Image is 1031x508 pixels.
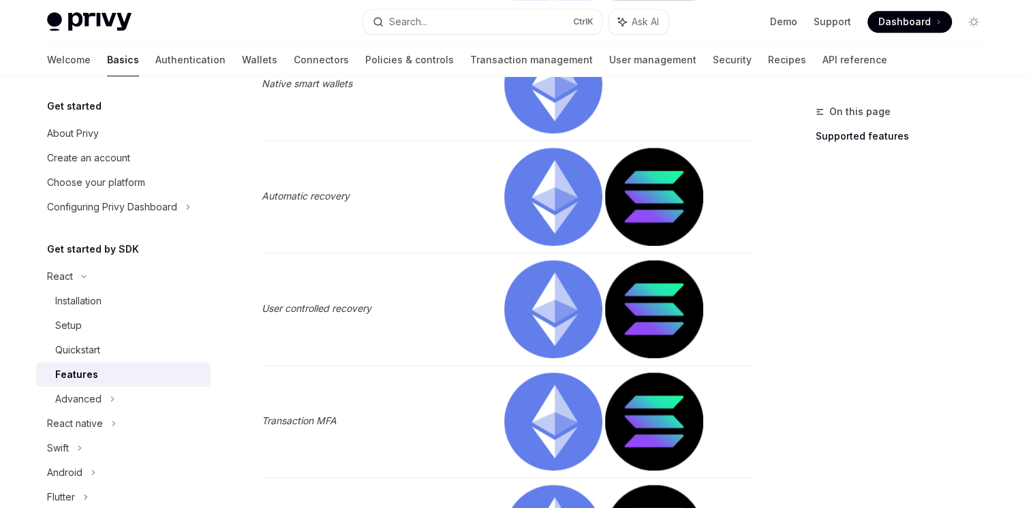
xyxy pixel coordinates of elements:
[47,241,139,257] h5: Get started by SDK
[47,12,132,31] img: light logo
[36,170,211,195] a: Choose your platform
[55,317,82,334] div: Setup
[609,10,668,34] button: Ask AI
[55,391,102,407] div: Advanced
[262,78,352,89] em: Native smart wallets
[713,44,752,76] a: Security
[47,415,103,432] div: React native
[36,338,211,362] a: Quickstart
[605,260,703,358] img: solana.png
[867,11,952,33] a: Dashboard
[963,11,985,33] button: Toggle dark mode
[389,14,427,30] div: Search...
[363,10,602,34] button: Search...CtrlK
[504,35,602,133] img: ethereum.png
[36,146,211,170] a: Create an account
[36,121,211,146] a: About Privy
[242,44,277,76] a: Wallets
[47,98,102,114] h5: Get started
[36,289,211,313] a: Installation
[605,148,703,246] img: solana.png
[47,440,69,456] div: Swift
[262,190,350,202] em: Automatic recovery
[47,44,91,76] a: Welcome
[107,44,139,76] a: Basics
[36,313,211,338] a: Setup
[768,44,806,76] a: Recipes
[262,302,371,314] em: User controlled recovery
[878,15,931,29] span: Dashboard
[822,44,887,76] a: API reference
[573,16,594,27] span: Ctrl K
[814,15,851,29] a: Support
[55,366,98,383] div: Features
[294,44,349,76] a: Connectors
[47,174,145,191] div: Choose your platform
[829,104,891,120] span: On this page
[262,415,337,426] em: Transaction MFA
[55,293,102,309] div: Installation
[816,125,996,147] a: Supported features
[47,489,75,505] div: Flutter
[770,15,797,29] a: Demo
[605,372,703,471] img: solana.png
[55,342,100,358] div: Quickstart
[504,260,602,358] img: ethereum.png
[504,148,602,246] img: ethereum.png
[47,125,99,142] div: About Privy
[609,44,696,76] a: User management
[47,268,73,285] div: React
[470,44,593,76] a: Transaction management
[47,199,177,215] div: Configuring Privy Dashboard
[155,44,226,76] a: Authentication
[47,150,130,166] div: Create an account
[365,44,454,76] a: Policies & controls
[36,362,211,387] a: Features
[504,372,602,471] img: ethereum.png
[47,464,82,481] div: Android
[632,15,659,29] span: Ask AI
